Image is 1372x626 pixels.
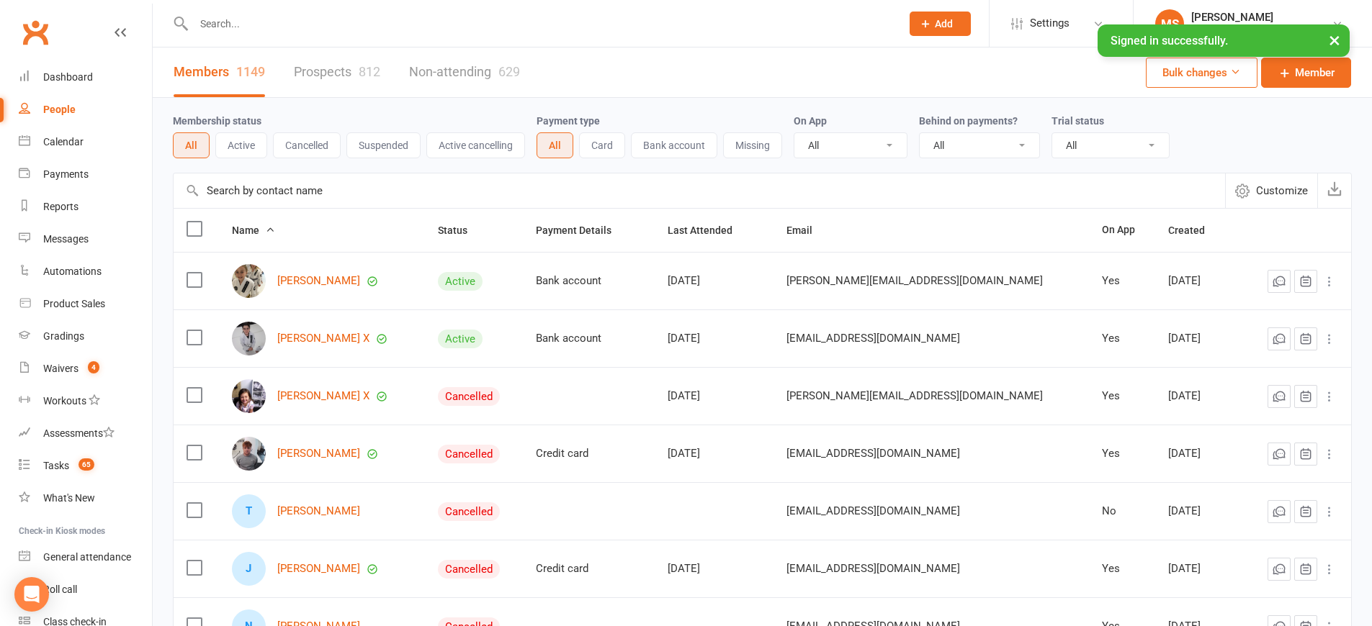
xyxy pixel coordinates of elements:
span: [PERSON_NAME][EMAIL_ADDRESS][DOMAIN_NAME] [786,267,1043,294]
div: [DATE] [668,448,761,460]
div: What's New [43,492,95,504]
div: [DATE] [1168,390,1230,402]
button: Payment Details [536,222,627,239]
span: [EMAIL_ADDRESS][DOMAIN_NAME] [786,497,960,525]
div: Credit card [536,563,641,575]
span: Email [786,224,828,236]
div: [DATE] [1168,563,1230,575]
div: Calendar [43,136,84,148]
a: [PERSON_NAME] [277,563,360,575]
div: Yes [1102,563,1142,575]
a: People [19,94,152,126]
a: [PERSON_NAME] [277,448,360,460]
div: [PERSON_NAME] [1191,11,1332,24]
div: [DATE] [1168,505,1230,517]
a: Messages [19,223,152,255]
label: On App [794,115,827,127]
a: Roll call [19,573,152,606]
a: Prospects812 [294,47,380,97]
button: Created [1168,222,1221,239]
a: Payments [19,158,152,191]
div: Yes [1102,275,1142,287]
span: [EMAIL_ADDRESS][DOMAIN_NAME] [786,440,960,467]
img: tara [232,322,266,355]
img: Ethan [232,437,266,471]
div: Dashboard [43,71,93,83]
a: Reports [19,191,152,223]
div: Waivers [43,363,79,374]
button: Active [215,132,267,158]
div: Payments [43,168,89,180]
a: Member [1261,58,1351,88]
button: × [1322,24,1348,55]
div: Bank account [536,332,641,345]
span: Payment Details [536,224,627,236]
label: Membership status [173,115,261,127]
div: Cancelled [438,502,500,521]
span: Member [1295,64,1335,81]
th: On App [1089,209,1155,252]
a: Product Sales [19,288,152,320]
button: Add [910,12,971,36]
div: Credit card [536,448,641,460]
div: [DATE] [668,332,761,345]
a: Waivers 4 [19,353,152,385]
div: Cancelled [438,445,500,463]
button: Card [579,132,625,158]
div: [DATE] [1168,448,1230,460]
a: General attendance kiosk mode [19,541,152,573]
a: Workouts [19,385,152,417]
span: Customize [1256,182,1308,199]
a: Gradings [19,320,152,353]
button: Bank account [631,132,717,158]
div: LOCALS JIU JITSU MAROUBRA [1191,24,1332,37]
div: Active [438,272,483,291]
button: Email [786,222,828,239]
button: Status [438,222,483,239]
div: [DATE] [1168,332,1230,345]
label: Trial status [1052,115,1104,127]
div: Yes [1102,390,1142,402]
div: People [43,104,76,115]
div: Product Sales [43,298,105,309]
div: Active [438,330,483,348]
span: Settings [1030,7,1070,40]
span: Signed in successfully. [1111,34,1228,47]
span: [EMAIL_ADDRESS][DOMAIN_NAME] [786,555,960,582]
div: Yes [1102,332,1142,345]
div: [DATE] [668,275,761,287]
div: Gradings [43,330,84,342]
span: Add [935,18,953,30]
div: [DATE] [668,390,761,402]
label: Behind on payments? [919,115,1018,127]
label: Payment type [537,115,600,127]
button: All [173,132,210,158]
button: Active cancelling [426,132,525,158]
a: [PERSON_NAME] X [277,332,369,345]
div: 1149 [236,64,265,79]
button: Cancelled [273,132,341,158]
button: Customize [1225,173,1317,208]
div: Assessments [43,427,115,439]
div: Reports [43,201,79,212]
span: 4 [88,361,99,373]
button: Name [232,222,275,239]
a: Assessments [19,417,152,450]
div: Workouts [43,395,86,407]
span: [PERSON_NAME][EMAIL_ADDRESS][DOMAIN_NAME] [786,382,1043,409]
div: Tasks [43,460,69,471]
a: Non-attending629 [409,47,520,97]
div: No [1102,505,1142,517]
div: Joey [232,552,266,586]
a: Clubworx [17,14,53,50]
div: Cancelled [438,387,500,406]
img: Rosalie [232,264,266,298]
div: Yes [1102,448,1142,460]
a: [PERSON_NAME] [277,505,360,517]
div: Tariq [232,494,266,528]
a: Dashboard [19,61,152,94]
a: [PERSON_NAME] X [277,390,369,402]
a: [PERSON_NAME] [277,275,360,287]
div: Cancelled [438,560,500,579]
input: Search... [189,14,891,34]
